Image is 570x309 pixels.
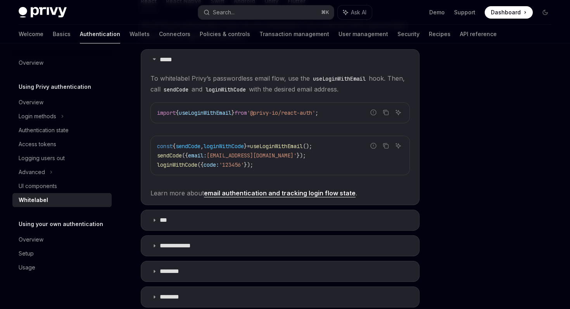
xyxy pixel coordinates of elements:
[393,141,403,151] button: Ask AI
[188,152,207,159] span: email:
[200,25,250,43] a: Policies & controls
[19,195,48,205] div: Whitelabel
[19,235,43,244] div: Overview
[198,5,333,19] button: Search...⌘K
[247,109,315,116] span: '@privy-io/react-auth'
[429,9,445,16] a: Demo
[176,143,200,150] span: sendCode
[80,25,120,43] a: Authentication
[539,6,551,19] button: Toggle dark mode
[231,109,235,116] span: }
[247,143,250,150] span: =
[12,193,112,207] a: Whitelabel
[19,82,91,91] h5: Using Privy authentication
[351,9,366,16] span: Ask AI
[12,56,112,70] a: Overview
[12,151,112,165] a: Logging users out
[207,152,297,159] span: [EMAIL_ADDRESS][DOMAIN_NAME]'
[338,5,372,19] button: Ask AI
[315,109,318,116] span: ;
[339,25,388,43] a: User management
[460,25,497,43] a: API reference
[204,189,356,197] a: email authentication and tracking login flow state
[204,143,244,150] span: loginWithCode
[303,143,312,150] span: ();
[19,140,56,149] div: Access tokens
[150,188,410,199] span: Learn more about .
[157,109,176,116] span: import
[485,6,533,19] a: Dashboard
[12,261,112,274] a: Usage
[19,126,69,135] div: Authentication state
[12,123,112,137] a: Authentication state
[157,161,197,168] span: loginWithCode
[157,143,173,150] span: const
[204,161,219,168] span: code:
[19,112,56,121] div: Login methods
[19,98,43,107] div: Overview
[197,161,204,168] span: ({
[12,247,112,261] a: Setup
[150,73,410,95] span: To whitelabel Privy’s passwordless email flow, use the hook. Then, call and with the desired emai...
[244,143,247,150] span: }
[19,25,43,43] a: Welcome
[368,107,378,117] button: Report incorrect code
[179,109,231,116] span: useLoginWithEmail
[397,25,420,43] a: Security
[12,95,112,109] a: Overview
[12,179,112,193] a: UI components
[157,152,182,159] span: sendCode
[12,137,112,151] a: Access tokens
[200,143,204,150] span: ,
[19,181,57,191] div: UI components
[161,85,192,94] code: sendCode
[259,25,329,43] a: Transaction management
[297,152,306,159] span: });
[368,141,378,151] button: Report incorrect code
[19,154,65,163] div: Logging users out
[381,141,391,151] button: Copy the contents from the code block
[491,9,521,16] span: Dashboard
[310,74,369,83] code: useLoginWithEmail
[19,219,103,229] h5: Using your own authentication
[19,167,45,177] div: Advanced
[19,58,43,67] div: Overview
[429,25,451,43] a: Recipes
[19,263,35,272] div: Usage
[53,25,71,43] a: Basics
[235,109,247,116] span: from
[159,25,190,43] a: Connectors
[176,109,179,116] span: {
[393,107,403,117] button: Ask AI
[244,161,253,168] span: });
[173,143,176,150] span: {
[202,85,249,94] code: loginWithCode
[321,9,329,16] span: ⌘ K
[250,143,303,150] span: useLoginWithEmail
[381,107,391,117] button: Copy the contents from the code block
[141,49,420,205] details: *****To whitelabel Privy’s passwordless email flow, use theuseLoginWithEmailhook. Then, callsendC...
[454,9,475,16] a: Support
[19,7,67,18] img: dark logo
[219,161,244,168] span: '123456'
[19,249,34,258] div: Setup
[130,25,150,43] a: Wallets
[213,8,235,17] div: Search...
[182,152,188,159] span: ({
[12,233,112,247] a: Overview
